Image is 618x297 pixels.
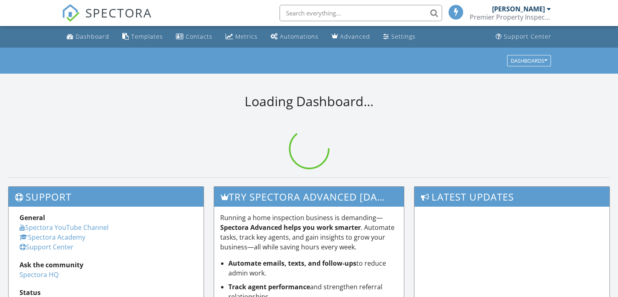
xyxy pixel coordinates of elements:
[186,33,213,40] div: Contacts
[62,11,152,28] a: SPECTORA
[228,258,398,278] li: to reduce admin work.
[20,213,45,222] strong: General
[20,270,59,279] a: Spectora HQ
[63,29,113,44] a: Dashboard
[214,187,404,207] h3: Try spectora advanced [DATE]
[380,29,419,44] a: Settings
[414,187,609,207] h3: Latest Updates
[85,4,152,21] span: SPECTORA
[280,33,319,40] div: Automations
[20,233,85,242] a: Spectora Academy
[220,213,398,252] p: Running a home inspection business is demanding— . Automate tasks, track key agents, and gain ins...
[267,29,322,44] a: Automations (Basic)
[280,5,442,21] input: Search everything...
[131,33,163,40] div: Templates
[328,29,373,44] a: Advanced
[20,223,108,232] a: Spectora YouTube Channel
[511,58,547,63] div: Dashboards
[492,5,545,13] div: [PERSON_NAME]
[507,55,551,66] button: Dashboards
[76,33,109,40] div: Dashboard
[62,4,80,22] img: The Best Home Inspection Software - Spectora
[470,13,551,21] div: Premier Property Inspection LLC
[235,33,258,40] div: Metrics
[340,33,370,40] div: Advanced
[173,29,216,44] a: Contacts
[504,33,551,40] div: Support Center
[20,260,193,270] div: Ask the community
[220,223,361,232] strong: Spectora Advanced helps you work smarter
[391,33,416,40] div: Settings
[228,282,310,291] strong: Track agent performance
[222,29,261,44] a: Metrics
[9,187,204,207] h3: Support
[20,242,74,251] a: Support Center
[492,29,555,44] a: Support Center
[119,29,166,44] a: Templates
[228,259,356,268] strong: Automate emails, texts, and follow-ups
